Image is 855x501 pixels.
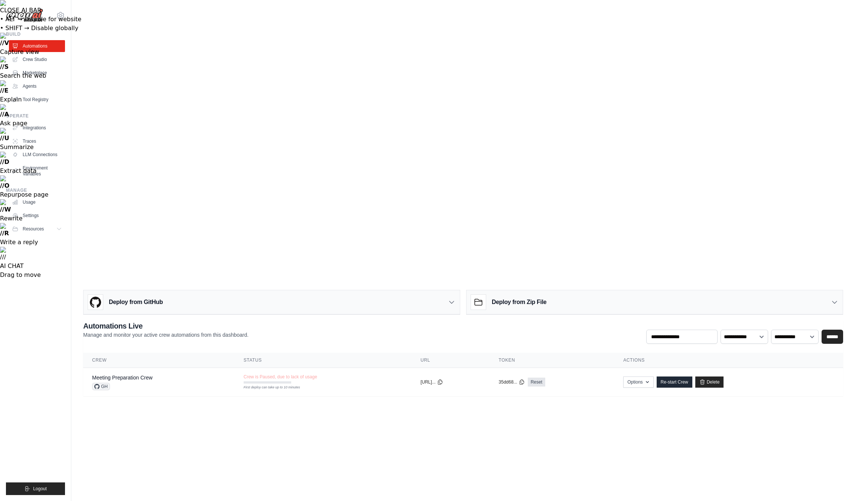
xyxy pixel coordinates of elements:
th: Actions [614,353,843,368]
h2: Automations Live [83,321,248,331]
a: Meeting Preparation Crew [92,375,153,381]
th: Status [235,353,412,368]
button: 35dd68... [499,379,525,385]
button: Options [623,376,653,388]
button: Logout [6,482,65,495]
span: Logout [33,486,47,492]
span: GH [92,383,110,390]
a: Re-start Crew [657,376,692,388]
img: GitHub Logo [88,295,103,310]
th: URL [412,353,490,368]
a: Reset [528,378,545,387]
th: Token [490,353,615,368]
th: Crew [83,353,235,368]
h3: Deploy from GitHub [109,298,163,307]
div: First deploy can take up to 10 minutes [244,385,291,390]
h3: Deploy from Zip File [492,298,546,307]
p: Manage and monitor your active crew automations from this dashboard. [83,331,248,339]
a: Delete [695,376,724,388]
span: Crew is Paused, due to lack of usage [244,374,317,380]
